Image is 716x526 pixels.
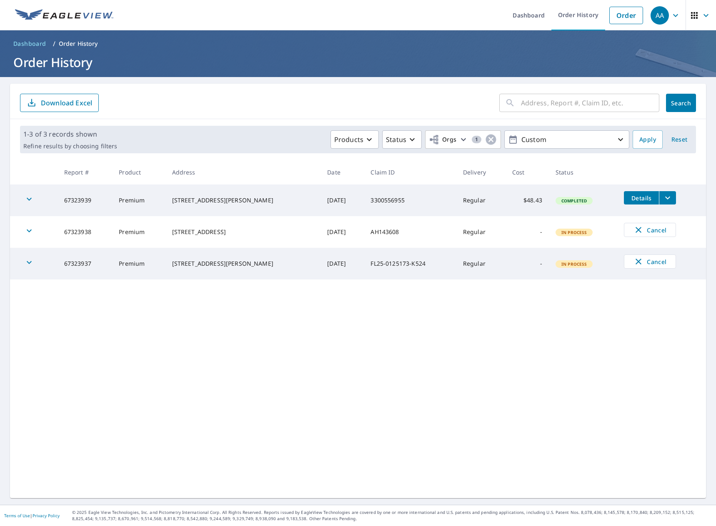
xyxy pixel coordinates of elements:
[456,248,506,279] td: Regular
[23,142,117,150] p: Refine results by choosing filters
[624,223,676,237] button: Cancel
[53,39,55,49] li: /
[472,137,481,142] span: 1
[506,160,549,184] th: Cost
[504,130,629,149] button: Custom
[58,248,113,279] td: 67323937
[4,513,30,519] a: Terms of Use
[425,130,501,149] button: Orgs1
[20,94,99,112] button: Download Excel
[666,94,696,112] button: Search
[41,98,92,107] p: Download Excel
[521,91,659,115] input: Address, Report #, Claim ID, etc.
[165,160,321,184] th: Address
[556,229,592,235] span: In Process
[172,259,314,268] div: [STREET_ADDRESS][PERSON_NAME]
[112,216,165,248] td: Premium
[10,37,706,50] nav: breadcrumb
[609,7,643,24] a: Order
[59,40,98,48] p: Order History
[651,6,669,25] div: AA
[386,135,406,145] p: Status
[624,254,676,269] button: Cancel
[364,160,456,184] th: Claim ID
[556,261,592,267] span: In Process
[58,184,113,216] td: 67323939
[10,54,706,71] h1: Order History
[320,248,364,279] td: [DATE]
[549,160,617,184] th: Status
[456,184,506,216] td: Regular
[382,130,422,149] button: Status
[506,216,549,248] td: -
[364,184,456,216] td: 3300556955
[13,40,46,48] span: Dashboard
[556,198,592,204] span: Completed
[112,248,165,279] td: Premium
[23,129,117,139] p: 1-3 of 3 records shown
[112,184,165,216] td: Premium
[673,99,689,107] span: Search
[659,191,676,204] button: filesDropdownBtn-67323939
[172,228,314,236] div: [STREET_ADDRESS]
[633,130,663,149] button: Apply
[506,248,549,279] td: -
[58,160,113,184] th: Report #
[172,196,314,204] div: [STREET_ADDRESS][PERSON_NAME]
[320,160,364,184] th: Date
[624,191,659,204] button: detailsBtn-67323939
[10,37,50,50] a: Dashboard
[456,160,506,184] th: Delivery
[320,184,364,216] td: [DATE]
[429,135,457,145] span: Orgs
[629,194,654,202] span: Details
[666,130,693,149] button: Reset
[639,135,656,145] span: Apply
[112,160,165,184] th: Product
[633,225,667,235] span: Cancel
[669,135,689,145] span: Reset
[15,9,113,22] img: EV Logo
[4,513,60,518] p: |
[320,216,364,248] td: [DATE]
[633,257,667,267] span: Cancel
[364,248,456,279] td: FL25-0125173-K524
[518,132,616,147] p: Custom
[506,184,549,216] td: $48.43
[456,216,506,248] td: Regular
[330,130,379,149] button: Products
[334,135,363,145] p: Products
[72,509,712,522] p: © 2025 Eagle View Technologies, Inc. and Pictometry International Corp. All Rights Reserved. Repo...
[364,216,456,248] td: AH143608
[58,216,113,248] td: 67323938
[33,513,60,519] a: Privacy Policy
